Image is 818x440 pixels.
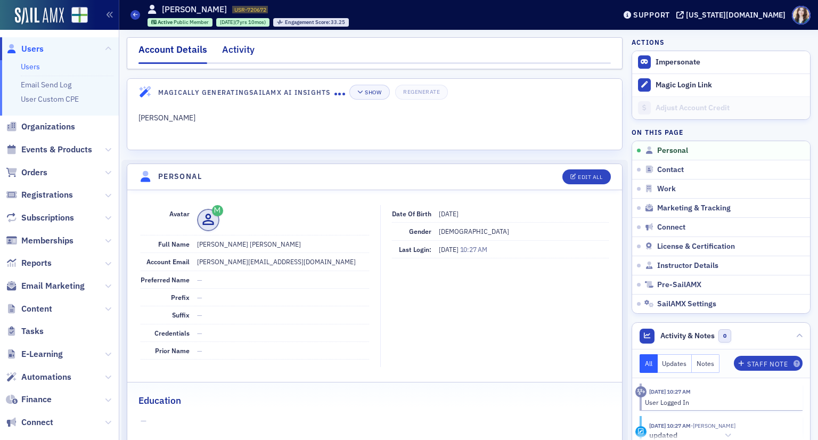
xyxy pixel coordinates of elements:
span: [DATE] [220,19,235,26]
span: Reports [21,257,52,269]
span: Tasks [21,325,44,337]
a: Reports [6,257,52,269]
span: Subscriptions [21,212,74,224]
span: [DATE] [439,245,460,254]
span: Last Login: [399,245,431,254]
span: Suffix [172,311,190,319]
div: Adjust Account Credit [656,103,805,113]
span: 0 [718,329,732,343]
span: — [197,329,202,337]
span: Preferred Name [141,275,190,284]
a: Users [6,43,44,55]
span: SailAMX Settings [657,299,716,309]
div: 2017-10-10 00:00:00 [216,18,269,27]
button: Staff Note [734,356,803,371]
span: Users [21,43,44,55]
div: User Logged In [645,397,796,407]
a: Events & Products [6,144,92,156]
span: Content [21,303,52,315]
a: Finance [6,394,52,405]
h4: On this page [632,127,811,137]
div: (7yrs 10mos) [220,19,266,26]
div: Account Details [138,43,207,64]
span: Active [158,19,174,26]
span: Connect [21,417,53,428]
a: Connect [6,417,53,428]
dd: [PERSON_NAME] [PERSON_NAME] [197,235,369,252]
a: Organizations [6,121,75,133]
span: — [197,311,202,319]
span: [DATE] [439,209,459,218]
img: SailAMX [15,7,64,25]
dd: [DEMOGRAPHIC_DATA] [439,223,609,240]
span: Activity & Notes [660,330,715,341]
span: E-Learning [21,348,63,360]
span: Account Email [146,257,190,266]
a: Automations [6,371,71,383]
h4: Personal [158,171,202,182]
button: Show [349,85,389,100]
span: Full Name [158,240,190,248]
span: Engagement Score : [285,19,331,26]
span: Robert Poole [691,422,735,429]
div: 33.25 [285,20,346,26]
span: — [197,275,202,284]
div: Activity [222,43,255,62]
span: Profile [792,6,811,25]
a: Tasks [6,325,44,337]
span: License & Certification [657,242,735,251]
span: — [197,293,202,302]
button: Updates [658,354,692,373]
span: Registrations [21,189,73,201]
span: — [141,415,609,427]
span: Gender [409,227,431,235]
dd: [PERSON_NAME][EMAIL_ADDRESS][DOMAIN_NAME] [197,253,369,270]
button: Magic Login Link [632,74,810,96]
span: Avatar [169,209,190,218]
h4: Magically Generating SailAMX AI Insights [158,87,334,97]
button: Edit All [562,169,610,184]
a: Memberships [6,235,73,247]
span: Contact [657,165,684,175]
span: Memberships [21,235,73,247]
span: Pre-SailAMX [657,280,701,290]
a: Email Send Log [21,80,71,89]
div: Activity [635,386,647,397]
button: Regenerate [395,85,448,100]
a: Content [6,303,52,315]
div: Show [365,89,381,95]
div: Update [635,426,647,437]
div: Magic Login Link [656,80,805,90]
span: Work [657,184,676,194]
span: — [197,346,202,355]
span: 10:27 AM [460,245,487,254]
button: All [640,354,658,373]
span: Finance [21,394,52,405]
div: Edit All [578,174,602,180]
span: Public Member [174,19,209,26]
a: Registrations [6,189,73,201]
span: Personal [657,146,688,156]
span: Prefix [171,293,190,302]
a: Email Marketing [6,280,85,292]
h2: Education [138,394,181,408]
a: View Homepage [64,7,88,25]
span: USR-720672 [234,6,266,13]
div: Staff Note [747,361,788,367]
div: Support [633,10,670,20]
a: Users [21,62,40,71]
a: Active Public Member [151,19,209,26]
span: Instructor Details [657,261,718,271]
span: Marketing & Tracking [657,203,731,213]
a: Orders [6,167,47,178]
button: Impersonate [656,58,700,67]
span: Prior Name [155,346,190,355]
div: Active: Active: Public Member [148,18,213,27]
span: Connect [657,223,685,232]
div: [US_STATE][DOMAIN_NAME] [686,10,786,20]
a: User Custom CPE [21,94,79,104]
span: Automations [21,371,71,383]
span: Orders [21,167,47,178]
button: Notes [692,354,719,373]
